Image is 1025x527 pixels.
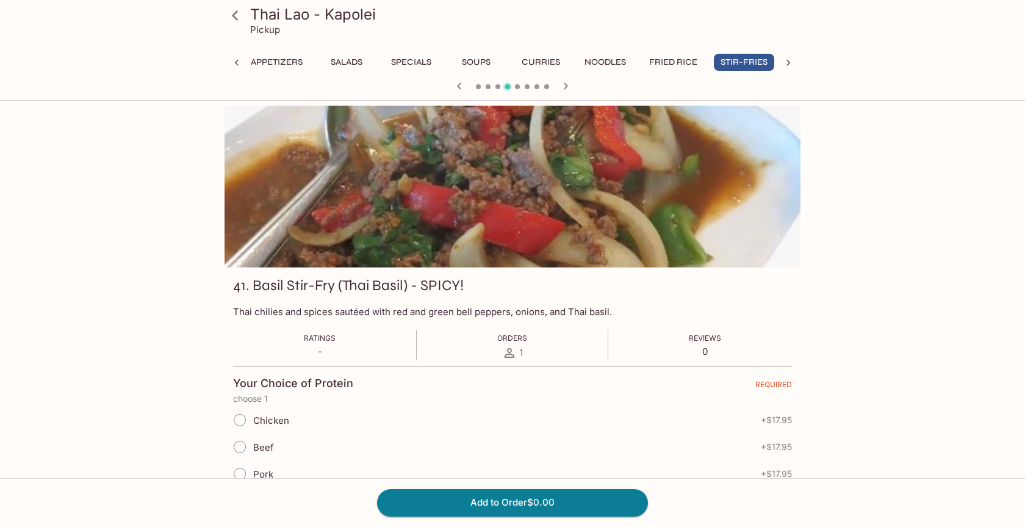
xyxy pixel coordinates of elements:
[642,54,704,71] button: Fried Rice
[304,333,336,343] span: Ratings
[253,415,289,426] span: Chicken
[755,380,792,394] span: REQUIRED
[761,415,792,425] span: + $17.95
[233,377,353,390] h4: Your Choice of Protein
[689,346,721,357] p: 0
[761,442,792,452] span: + $17.95
[689,333,721,343] span: Reviews
[233,306,792,318] p: Thai chilies and spices sautéed with red and green bell peppers, onions, and Thai basil.
[250,24,280,35] p: Pickup
[233,276,464,295] h3: 41. Basil Stir-Fry (Thai Basil) - SPICY!
[244,54,309,71] button: Appetizers
[253,442,274,453] span: Beef
[578,54,633,71] button: Noodles
[233,394,792,404] p: choose 1
[448,54,503,71] button: Soups
[250,5,796,24] h3: Thai Lao - Kapolei
[377,489,648,516] button: Add to Order$0.00
[253,468,273,480] span: Pork
[714,54,774,71] button: Stir-Fries
[304,346,336,357] p: -
[761,469,792,479] span: + $17.95
[384,54,439,71] button: Specials
[519,347,523,358] span: 1
[319,54,374,71] button: Salads
[225,106,800,267] div: 41. Basil Stir-Fry (Thai Basil) - SPICY!
[513,54,568,71] button: Curries
[497,333,527,343] span: Orders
